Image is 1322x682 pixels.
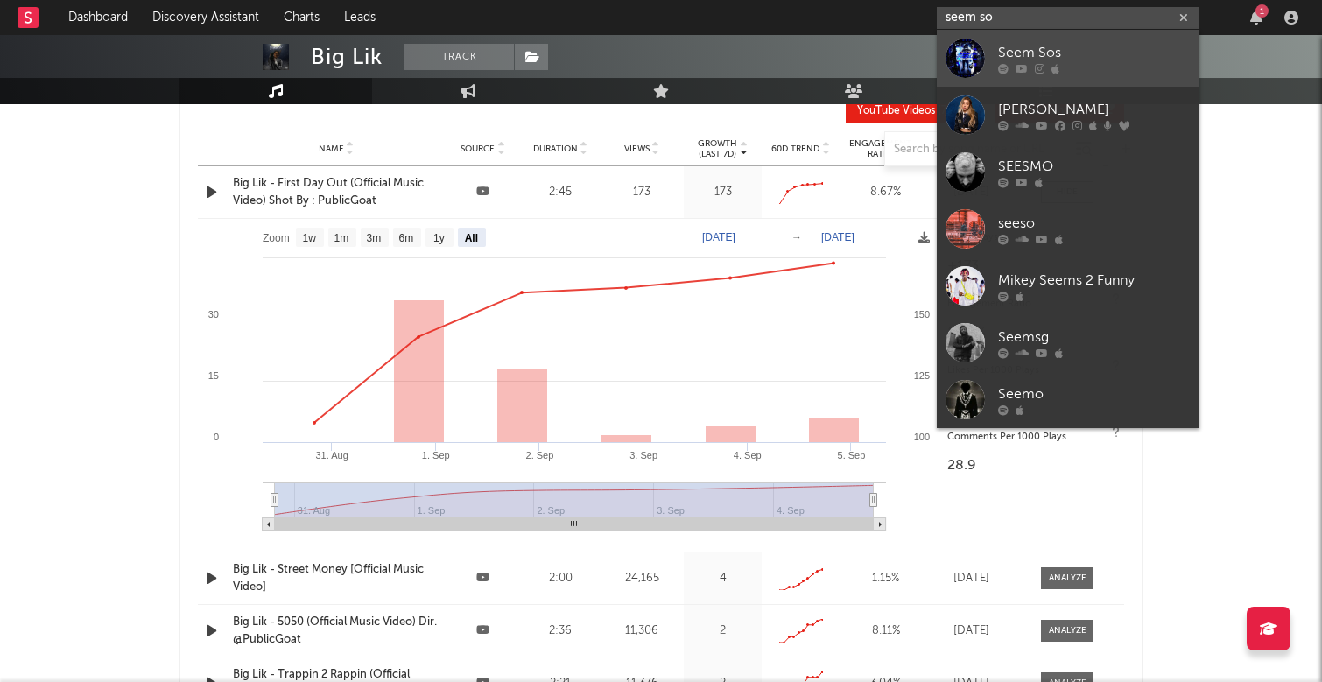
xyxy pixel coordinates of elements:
[688,570,757,587] div: 4
[936,622,1006,640] div: [DATE]
[947,427,1115,448] div: Comments Per 1000 Plays
[998,156,1191,177] div: SEESMO
[998,99,1191,120] div: [PERSON_NAME]
[821,231,854,243] text: [DATE]
[998,42,1191,63] div: Seem Sos
[857,106,955,116] span: ( 71 )
[937,7,1199,29] input: Search for artists
[937,257,1199,314] a: Mikey Seems 2 Funny
[404,44,514,70] button: Track
[315,450,348,461] text: 31. Aug
[1255,4,1269,18] div: 1
[937,371,1199,428] a: Seemo
[857,106,935,116] span: YouTube Videos
[937,144,1199,200] a: SEESMO
[334,232,349,244] text: 1m
[399,232,414,244] text: 6m
[233,561,439,595] a: Big Lik - Street Money [Official Music Video]
[604,184,680,201] div: 173
[604,622,680,640] div: 11,306
[629,450,657,461] text: 3. Sep
[914,309,930,320] text: 150
[208,309,219,320] text: 30
[233,175,439,209] a: Big Lik - First Day Out (Official Music Video) Shot By : PublicGoat
[998,213,1191,234] div: seeso
[844,622,927,640] div: 8.11 %
[947,455,1115,476] div: 28.9
[885,143,1070,157] input: Search by song name or URL
[998,327,1191,348] div: Seemsg
[526,570,595,587] div: 2:00
[233,614,439,648] a: Big Lik - 5050 (Official Music Video) Dir. @PublicGoat
[702,231,735,243] text: [DATE]
[734,450,762,461] text: 4. Sep
[526,622,595,640] div: 2:36
[937,87,1199,144] a: [PERSON_NAME]
[844,570,927,587] div: 1.15 %
[914,370,930,381] text: 125
[422,450,450,461] text: 1. Sep
[937,30,1199,87] a: Seem Sos
[688,184,757,201] div: 173
[838,450,866,461] text: 5. Sep
[1250,11,1262,25] button: 1
[844,184,927,201] div: 8.67 %
[214,432,219,442] text: 0
[688,622,757,640] div: 2
[303,232,317,244] text: 1w
[791,231,802,243] text: →
[936,184,1006,201] div: [DATE]
[465,232,478,244] text: All
[936,570,1006,587] div: [DATE]
[367,232,382,244] text: 3m
[208,370,219,381] text: 15
[914,432,930,442] text: 100
[937,200,1199,257] a: seeso
[526,184,595,201] div: 2:45
[998,270,1191,291] div: Mikey Seems 2 Funny
[311,44,383,70] div: Big Lik
[846,99,981,123] button: YouTube Videos(71)
[526,450,554,461] text: 2. Sep
[433,232,445,244] text: 1y
[263,232,290,244] text: Zoom
[604,570,680,587] div: 24,165
[937,314,1199,371] a: Seemsg
[998,383,1191,404] div: Seemo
